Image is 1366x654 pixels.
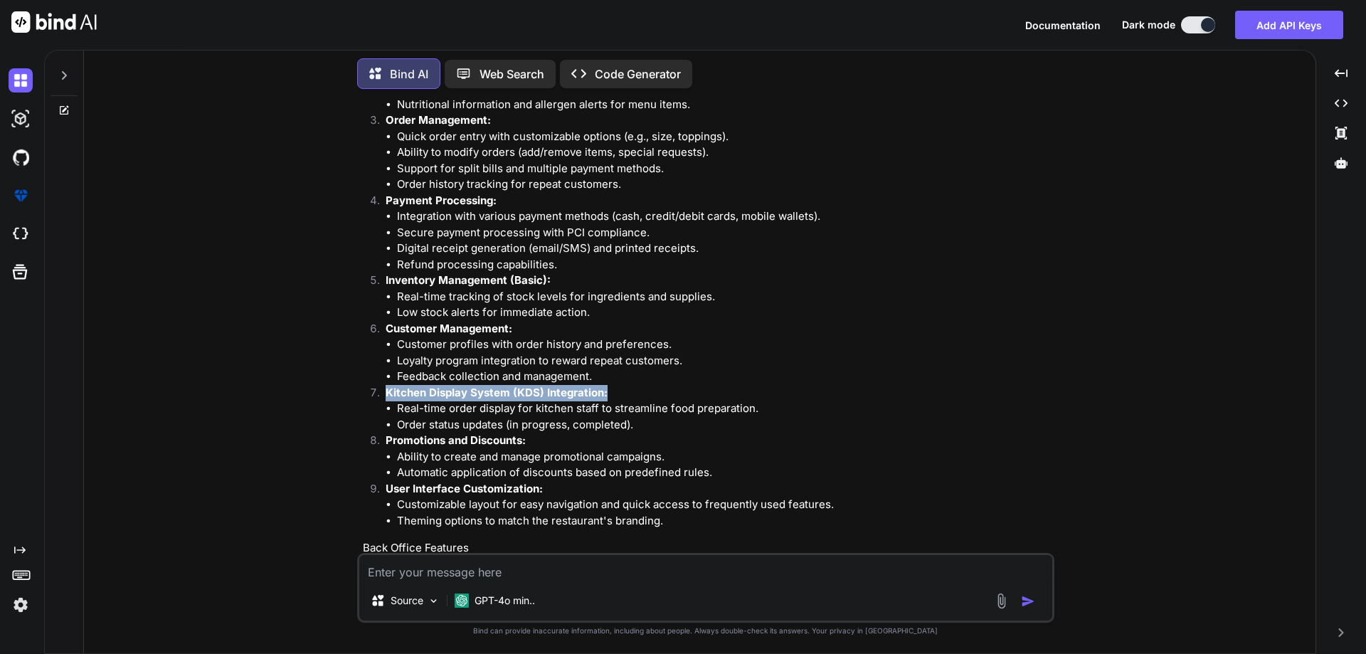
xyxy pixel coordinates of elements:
[1025,18,1101,33] button: Documentation
[1021,594,1035,608] img: icon
[397,513,1052,529] li: Theming options to match the restaurant's branding.
[397,449,1052,465] li: Ability to create and manage promotional campaigns.
[386,433,526,447] strong: Promotions and Discounts:
[397,176,1052,193] li: Order history tracking for repeat customers.
[397,257,1052,273] li: Refund processing capabilities.
[9,107,33,131] img: darkAi-studio
[386,113,491,127] strong: Order Management:
[9,593,33,617] img: settings
[397,497,1052,513] li: Customizable layout for easy navigation and quick access to frequently used features.
[397,129,1052,145] li: Quick order entry with customizable options (e.g., size, toppings).
[397,225,1052,241] li: Secure payment processing with PCI compliance.
[1025,19,1101,31] span: Documentation
[993,593,1010,609] img: attachment
[397,241,1052,257] li: Digital receipt generation (email/SMS) and printed receipts.
[397,144,1052,161] li: Ability to modify orders (add/remove items, special requests).
[9,145,33,169] img: githubDark
[386,194,497,207] strong: Payment Processing:
[386,482,543,495] strong: User Interface Customization:
[397,417,1052,433] li: Order status updates (in progress, completed).
[397,369,1052,385] li: Feedback collection and management.
[363,540,1052,557] h4: Back Office Features
[357,626,1054,636] p: Bind can provide inaccurate information, including about people. Always double-check its answers....
[455,594,469,608] img: GPT-4o mini
[397,401,1052,417] li: Real-time order display for kitchen staff to streamline food preparation.
[1235,11,1343,39] button: Add API Keys
[397,97,1052,113] li: Nutritional information and allergen alerts for menu items.
[386,386,608,399] strong: Kitchen Display System (KDS) Integration:
[428,595,440,607] img: Pick Models
[397,161,1052,177] li: Support for split bills and multiple payment methods.
[386,322,512,335] strong: Customer Management:
[397,465,1052,481] li: Automatic application of discounts based on predefined rules.
[397,337,1052,353] li: Customer profiles with order history and preferences.
[391,594,423,608] p: Source
[397,289,1052,305] li: Real-time tracking of stock levels for ingredients and supplies.
[9,222,33,246] img: cloudideIcon
[390,65,428,83] p: Bind AI
[11,11,97,33] img: Bind AI
[480,65,544,83] p: Web Search
[397,209,1052,225] li: Integration with various payment methods (cash, credit/debit cards, mobile wallets).
[475,594,535,608] p: GPT-4o min..
[386,273,551,287] strong: Inventory Management (Basic):
[397,305,1052,321] li: Low stock alerts for immediate action.
[595,65,681,83] p: Code Generator
[397,353,1052,369] li: Loyalty program integration to reward repeat customers.
[9,184,33,208] img: premium
[9,68,33,93] img: darkChat
[1122,18,1175,32] span: Dark mode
